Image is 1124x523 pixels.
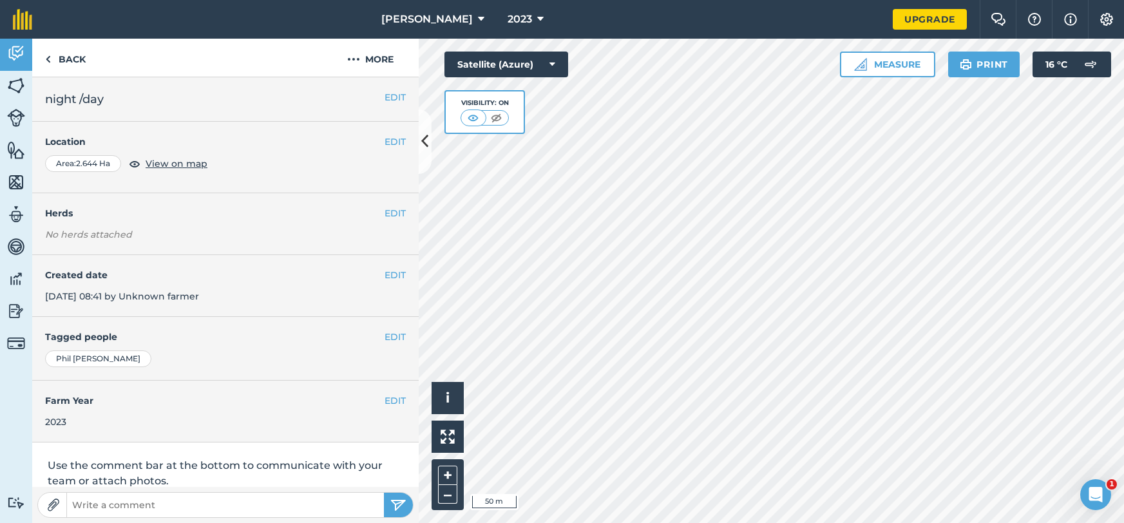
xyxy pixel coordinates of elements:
button: EDIT [385,268,406,282]
img: fieldmargin Logo [13,9,32,30]
img: svg+xml;base64,PD94bWwgdmVyc2lvbj0iMS4wIiBlbmNvZGluZz0idXRmLTgiPz4KPCEtLSBHZW5lcmF0b3I6IEFkb2JlIE... [7,269,25,289]
p: Use the comment bar at the bottom to communicate with your team or attach photos. [48,458,403,489]
button: EDIT [385,206,406,220]
img: svg+xml;base64,PHN2ZyB4bWxucz0iaHR0cDovL3d3dy53My5vcmcvMjAwMC9zdmciIHdpZHRoPSI1MCIgaGVpZ2h0PSI0MC... [488,111,504,124]
img: Ruler icon [854,58,867,71]
div: [DATE] 08:41 by Unknown farmer [32,255,419,317]
button: – [438,485,457,504]
img: svg+xml;base64,PD94bWwgdmVyc2lvbj0iMS4wIiBlbmNvZGluZz0idXRmLTgiPz4KPCEtLSBHZW5lcmF0b3I6IEFkb2JlIE... [1078,52,1103,77]
button: Satellite (Azure) [444,52,568,77]
a: Upgrade [893,9,967,30]
img: svg+xml;base64,PHN2ZyB4bWxucz0iaHR0cDovL3d3dy53My5vcmcvMjAwMC9zdmciIHdpZHRoPSI1MCIgaGVpZ2h0PSI0MC... [465,111,481,124]
input: Write a comment [67,496,384,514]
button: Print [948,52,1020,77]
img: svg+xml;base64,PHN2ZyB4bWxucz0iaHR0cDovL3d3dy53My5vcmcvMjAwMC9zdmciIHdpZHRoPSIyNSIgaGVpZ2h0PSIyNC... [390,497,406,513]
img: Four arrows, one pointing top left, one top right, one bottom right and the last bottom left [441,430,455,444]
a: Back [32,39,99,77]
img: svg+xml;base64,PD94bWwgdmVyc2lvbj0iMS4wIiBlbmNvZGluZz0idXRmLTgiPz4KPCEtLSBHZW5lcmF0b3I6IEFkb2JlIE... [7,301,25,321]
img: svg+xml;base64,PHN2ZyB4bWxucz0iaHR0cDovL3d3dy53My5vcmcvMjAwMC9zdmciIHdpZHRoPSIyMCIgaGVpZ2h0PSIyNC... [347,52,360,67]
img: svg+xml;base64,PHN2ZyB4bWxucz0iaHR0cDovL3d3dy53My5vcmcvMjAwMC9zdmciIHdpZHRoPSIxOSIgaGVpZ2h0PSIyNC... [960,57,972,72]
img: svg+xml;base64,PHN2ZyB4bWxucz0iaHR0cDovL3d3dy53My5vcmcvMjAwMC9zdmciIHdpZHRoPSI1NiIgaGVpZ2h0PSI2MC... [7,76,25,95]
img: svg+xml;base64,PHN2ZyB4bWxucz0iaHR0cDovL3d3dy53My5vcmcvMjAwMC9zdmciIHdpZHRoPSIxOCIgaGVpZ2h0PSIyNC... [129,156,140,171]
div: Area : 2.644 Ha [45,155,121,172]
img: A question mark icon [1027,13,1042,26]
h4: Tagged people [45,330,406,344]
button: Measure [840,52,935,77]
button: EDIT [385,90,406,104]
img: svg+xml;base64,PHN2ZyB4bWxucz0iaHR0cDovL3d3dy53My5vcmcvMjAwMC9zdmciIHdpZHRoPSIxNyIgaGVpZ2h0PSIxNy... [1064,12,1077,27]
img: svg+xml;base64,PHN2ZyB4bWxucz0iaHR0cDovL3d3dy53My5vcmcvMjAwMC9zdmciIHdpZHRoPSI1NiIgaGVpZ2h0PSI2MC... [7,173,25,192]
button: EDIT [385,135,406,149]
button: 16 °C [1033,52,1111,77]
img: A cog icon [1099,13,1114,26]
button: EDIT [385,394,406,408]
span: View on map [146,157,207,171]
button: + [438,466,457,485]
span: 2023 [508,12,532,27]
img: svg+xml;base64,PD94bWwgdmVyc2lvbj0iMS4wIiBlbmNvZGluZz0idXRmLTgiPz4KPCEtLSBHZW5lcmF0b3I6IEFkb2JlIE... [7,205,25,224]
img: Two speech bubbles overlapping with the left bubble in the forefront [991,13,1006,26]
div: 2023 [45,415,406,429]
h4: Herds [45,206,419,220]
img: svg+xml;base64,PD94bWwgdmVyc2lvbj0iMS4wIiBlbmNvZGluZz0idXRmLTgiPz4KPCEtLSBHZW5lcmF0b3I6IEFkb2JlIE... [7,109,25,127]
img: svg+xml;base64,PHN2ZyB4bWxucz0iaHR0cDovL3d3dy53My5vcmcvMjAwMC9zdmciIHdpZHRoPSI5IiBoZWlnaHQ9IjI0Ii... [45,52,51,67]
div: Visibility: On [461,98,510,108]
img: svg+xml;base64,PD94bWwgdmVyc2lvbj0iMS4wIiBlbmNvZGluZz0idXRmLTgiPz4KPCEtLSBHZW5lcmF0b3I6IEFkb2JlIE... [7,44,25,63]
img: svg+xml;base64,PD94bWwgdmVyc2lvbj0iMS4wIiBlbmNvZGluZz0idXRmLTgiPz4KPCEtLSBHZW5lcmF0b3I6IEFkb2JlIE... [7,334,25,352]
h4: Created date [45,268,406,282]
button: i [432,382,464,414]
button: More [322,39,419,77]
button: View on map [129,156,207,171]
div: Phil [PERSON_NAME] [45,350,151,367]
h2: night /day [45,90,406,108]
img: svg+xml;base64,PD94bWwgdmVyc2lvbj0iMS4wIiBlbmNvZGluZz0idXRmLTgiPz4KPCEtLSBHZW5lcmF0b3I6IEFkb2JlIE... [7,497,25,509]
em: No herds attached [45,227,419,242]
iframe: Intercom live chat [1080,479,1111,510]
img: svg+xml;base64,PD94bWwgdmVyc2lvbj0iMS4wIiBlbmNvZGluZz0idXRmLTgiPz4KPCEtLSBHZW5lcmF0b3I6IEFkb2JlIE... [7,237,25,256]
button: EDIT [385,330,406,344]
h4: Farm Year [45,394,406,408]
img: Paperclip icon [47,499,60,511]
span: i [446,390,450,406]
span: 16 ° C [1045,52,1067,77]
img: svg+xml;base64,PHN2ZyB4bWxucz0iaHR0cDovL3d3dy53My5vcmcvMjAwMC9zdmciIHdpZHRoPSI1NiIgaGVpZ2h0PSI2MC... [7,140,25,160]
span: [PERSON_NAME] [381,12,473,27]
span: 1 [1107,479,1117,490]
h4: Location [45,135,406,149]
